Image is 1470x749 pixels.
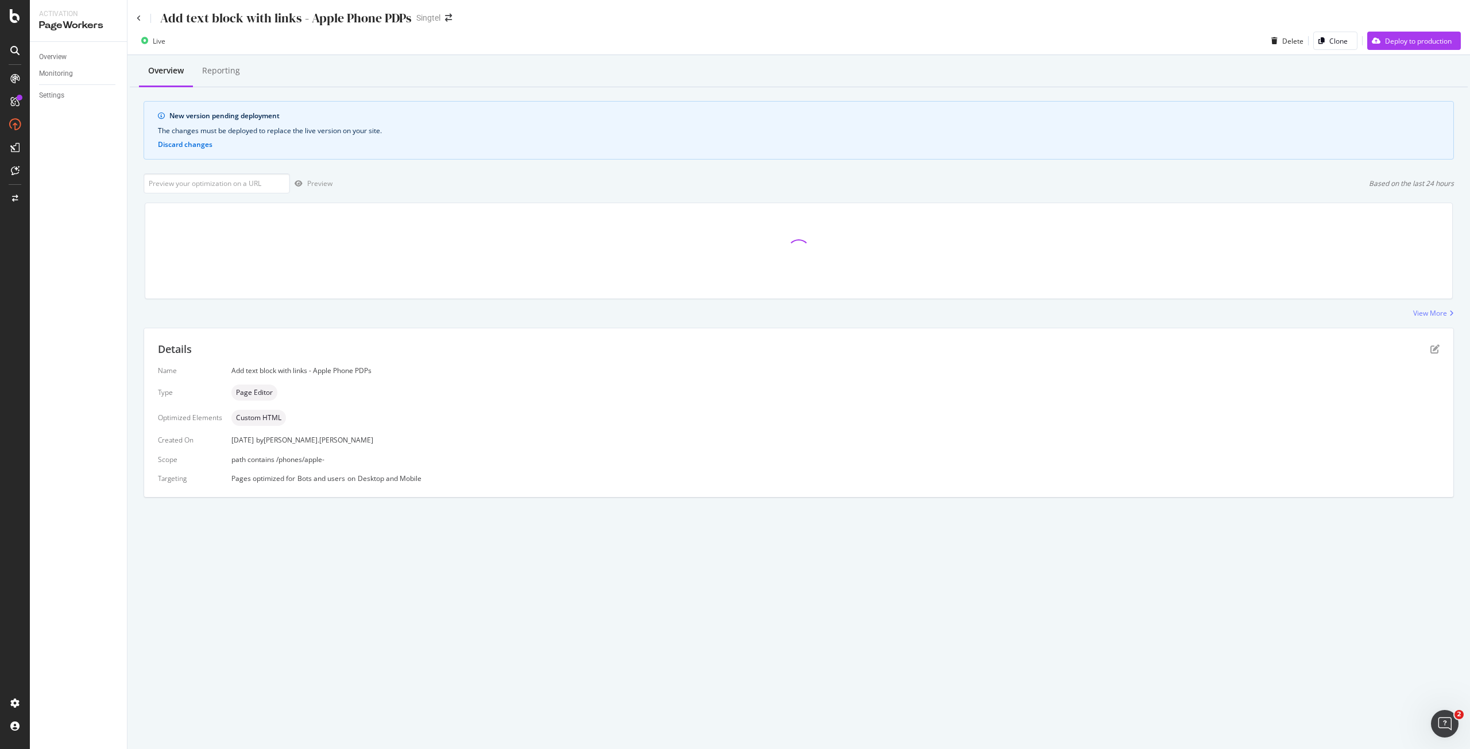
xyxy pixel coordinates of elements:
div: by [PERSON_NAME].[PERSON_NAME] [256,435,373,445]
div: Add text block with links - Apple Phone PDPs [231,366,1440,375]
div: neutral label [231,385,277,401]
span: path contains /phones/apple- [231,455,324,464]
span: Page Editor [236,389,273,396]
div: Activation [39,9,118,19]
div: New version pending deployment [169,111,1440,121]
div: The changes must be deployed to replace the live version on your site. [158,126,1440,136]
span: Custom HTML [236,414,281,421]
div: Scope [158,455,222,464]
div: Overview [148,65,184,76]
div: Settings [39,90,64,102]
button: Deploy to production [1367,32,1461,50]
button: Preview [290,174,332,193]
div: Pages optimized for on [231,474,1440,483]
div: Monitoring [39,68,73,80]
div: Created On [158,435,222,445]
div: Type [158,387,222,397]
span: 2 [1454,710,1464,719]
div: Details [158,342,192,357]
div: Desktop and Mobile [358,474,421,483]
div: Deploy to production [1385,36,1452,46]
a: Settings [39,90,119,102]
button: Delete [1267,32,1303,50]
div: PageWorkers [39,19,118,32]
div: pen-to-square [1430,344,1440,354]
button: Discard changes [158,141,212,149]
div: neutral label [231,410,286,426]
div: Reporting [202,65,240,76]
a: Monitoring [39,68,119,80]
a: Click to go back [137,15,141,22]
div: Add text block with links - Apple Phone PDPs [160,9,412,27]
div: [DATE] [231,435,1440,445]
div: Clone [1329,36,1348,46]
div: Delete [1282,36,1303,46]
div: Targeting [158,474,222,483]
div: arrow-right-arrow-left [445,14,452,22]
button: Clone [1313,32,1357,50]
div: Optimized Elements [158,413,222,422]
a: View More [1413,308,1454,318]
div: Based on the last 24 hours [1369,178,1454,188]
input: Preview your optimization on a URL [144,173,290,193]
iframe: Intercom live chat [1431,710,1459,738]
div: Live [153,36,165,46]
div: Bots and users [297,474,345,483]
div: Preview [307,178,332,188]
div: Singtel [416,12,440,24]
div: View More [1413,308,1447,318]
div: Name [158,366,222,375]
div: Overview [39,51,67,63]
div: info banner [144,101,1454,160]
a: Overview [39,51,119,63]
